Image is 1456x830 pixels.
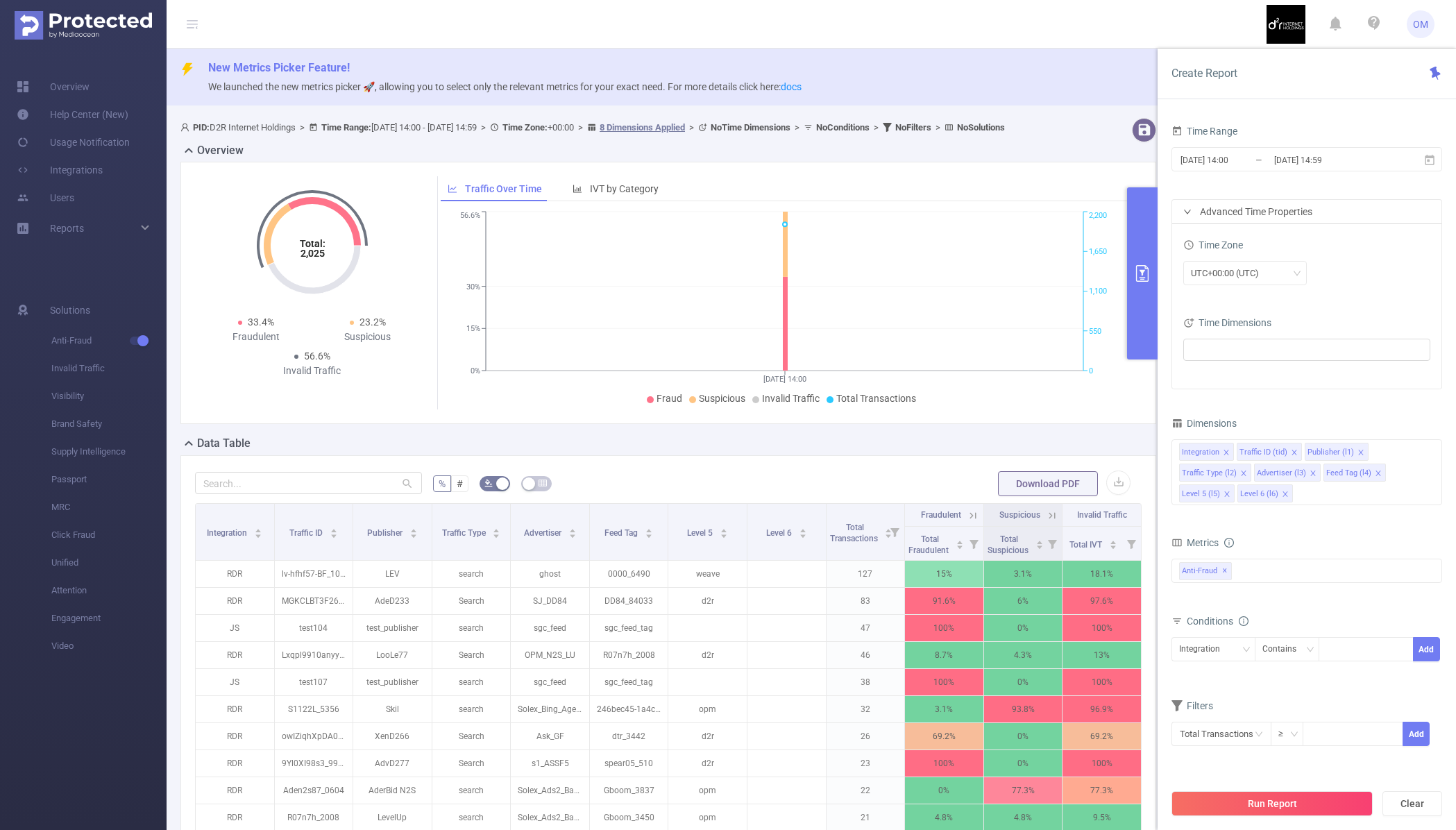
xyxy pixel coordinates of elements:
[766,528,794,538] span: Level 6
[1089,366,1093,375] tspan: 0
[312,330,424,344] div: Suspicious
[448,184,457,194] i: icon: line-chart
[275,669,353,695] p: test107
[590,777,668,804] p: Gboom_3837
[511,642,589,668] p: OPM_N2S_LU
[484,479,493,487] i: icon: bg-colors
[353,642,432,668] p: LooLe77
[196,723,274,749] p: RDR
[197,142,244,159] h2: Overview
[1089,212,1107,221] tspan: 2,200
[1063,588,1141,614] p: 97.6%
[1262,638,1306,661] div: Contains
[590,561,668,587] p: 0000_6490
[1237,443,1302,461] li: Traffic ID (tid)
[905,696,983,722] p: 3.1%
[296,122,309,133] span: >
[50,296,90,324] span: Solutions
[196,696,274,722] p: RDR
[687,528,715,538] span: Level 5
[1171,700,1213,711] span: Filters
[353,561,432,587] p: LEV
[668,777,747,804] p: opm
[196,561,274,587] p: RDR
[827,588,905,614] p: 83
[921,510,961,520] span: Fraudulent
[524,528,564,538] span: Advertiser
[50,223,84,234] span: Reports
[1179,151,1292,169] input: Start date
[51,355,167,382] span: Invalid Traffic
[1187,616,1248,627] span: Conditions
[790,122,804,133] span: >
[197,435,251,452] h2: Data Table
[432,561,511,587] p: search
[255,527,262,531] i: icon: caret-up
[827,561,905,587] p: 127
[201,330,312,344] div: Fraudulent
[931,122,945,133] span: >
[984,588,1063,614] p: 6%
[988,534,1031,555] span: Total Suspicious
[275,615,353,641] p: test104
[668,561,747,587] p: weave
[720,527,728,531] i: icon: caret-up
[1069,540,1104,550] span: Total IVT
[590,723,668,749] p: dtr_3442
[193,122,210,133] b: PID:
[905,642,983,668] p: 8.7%
[51,382,167,410] span: Visibility
[590,642,668,668] p: R07n7h_2008
[196,777,274,804] p: RDR
[51,493,167,521] span: MRC
[668,696,747,722] p: opm
[353,696,432,722] p: Skil
[1273,151,1385,169] input: End date
[1042,527,1062,560] i: Filter menu
[908,534,951,555] span: Total Fraudulent
[1063,669,1141,695] p: 100%
[1179,464,1251,482] li: Traffic Type (l2)
[1222,563,1228,579] span: ✕
[51,604,167,632] span: Engagement
[984,561,1063,587] p: 3.1%
[1307,443,1354,461] div: Publisher (l1)
[590,615,668,641] p: sgc_feed_tag
[711,122,790,133] b: No Time Dimensions
[353,750,432,777] p: AdvD277
[1310,470,1317,478] i: icon: close
[720,532,728,536] i: icon: caret-down
[984,642,1063,668] p: 4.3%
[432,723,511,749] p: Search
[1172,200,1441,223] div: icon: rightAdvanced Time Properties
[1237,484,1293,502] li: Level 6 (l6)
[207,528,249,538] span: Integration
[1282,491,1289,499] i: icon: close
[685,122,698,133] span: >
[275,723,353,749] p: owIZiqhXpDA062S09vE1nFtIz7_868044
[275,696,353,722] p: S1122L_5356
[870,122,883,133] span: >
[1357,449,1364,457] i: icon: close
[1089,287,1107,296] tspan: 1,100
[196,669,274,695] p: JS
[1171,418,1237,429] span: Dimensions
[1063,696,1141,722] p: 96.9%
[668,588,747,614] p: d2r
[1278,722,1293,745] div: ≥
[830,523,880,543] span: Total Transactions
[590,696,668,722] p: 246bec45-1a4c-87je-ind5-0ebae7024206_2719
[1183,207,1192,216] i: icon: right
[367,528,405,538] span: Publisher
[1182,464,1237,482] div: Traffic Type (l2)
[511,777,589,804] p: Solex_Ads2_Bargainboom
[466,282,480,291] tspan: 30%
[466,324,480,333] tspan: 15%
[905,723,983,749] p: 69.2%
[353,723,432,749] p: XenD266
[493,527,500,531] i: icon: caret-up
[353,777,432,804] p: AderBid N2S
[477,122,490,133] span: >
[299,238,325,249] tspan: Total:
[657,393,682,404] span: Fraud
